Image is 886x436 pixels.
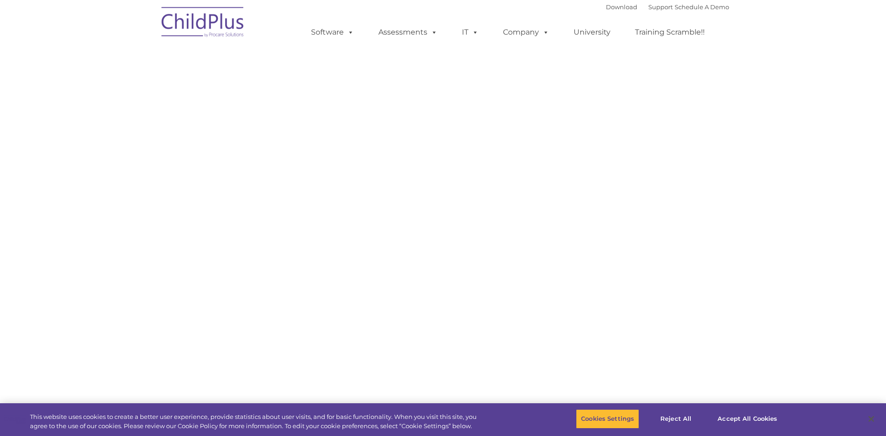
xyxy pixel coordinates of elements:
a: IT [453,23,488,42]
button: Close [861,409,881,429]
a: Support [648,3,673,11]
button: Accept All Cookies [712,409,782,429]
a: Download [606,3,637,11]
a: University [564,23,620,42]
font: | [606,3,729,11]
button: Reject All [647,409,705,429]
div: This website uses cookies to create a better user experience, provide statistics about user visit... [30,412,487,430]
a: Assessments [369,23,447,42]
a: Schedule A Demo [675,3,729,11]
img: ChildPlus by Procare Solutions [157,0,249,47]
a: Company [494,23,558,42]
a: Software [302,23,363,42]
button: Cookies Settings [576,409,639,429]
a: Training Scramble!! [626,23,714,42]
